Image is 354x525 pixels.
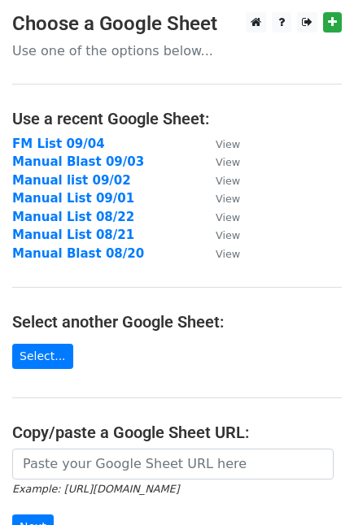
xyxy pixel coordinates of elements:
a: Manual Blast 09/03 [12,154,144,169]
small: View [216,193,240,205]
a: View [199,191,240,206]
h4: Use a recent Google Sheet: [12,109,342,128]
a: Manual List 09/01 [12,191,134,206]
h4: Copy/paste a Google Sheet URL: [12,423,342,442]
input: Paste your Google Sheet URL here [12,449,334,479]
a: Manual Blast 08/20 [12,246,144,261]
a: Manual List 08/22 [12,210,134,224]
small: View [216,138,240,150]
p: Use one of the options below... [12,42,342,59]
a: View [199,154,240,169]
a: View [199,137,240,151]
h4: Select another Google Sheet: [12,312,342,332]
a: Manual list 09/02 [12,173,131,188]
a: Select... [12,344,73,369]
a: View [199,173,240,188]
a: View [199,228,240,242]
small: View [216,229,240,241]
a: View [199,246,240,261]
small: View [216,175,240,187]
h3: Choose a Google Sheet [12,12,342,36]
small: View [216,248,240,260]
a: FM List 09/04 [12,137,105,151]
small: Example: [URL][DOMAIN_NAME] [12,483,179,495]
a: Manual List 08/21 [12,228,134,242]
small: View [216,156,240,168]
a: View [199,210,240,224]
small: View [216,211,240,223]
